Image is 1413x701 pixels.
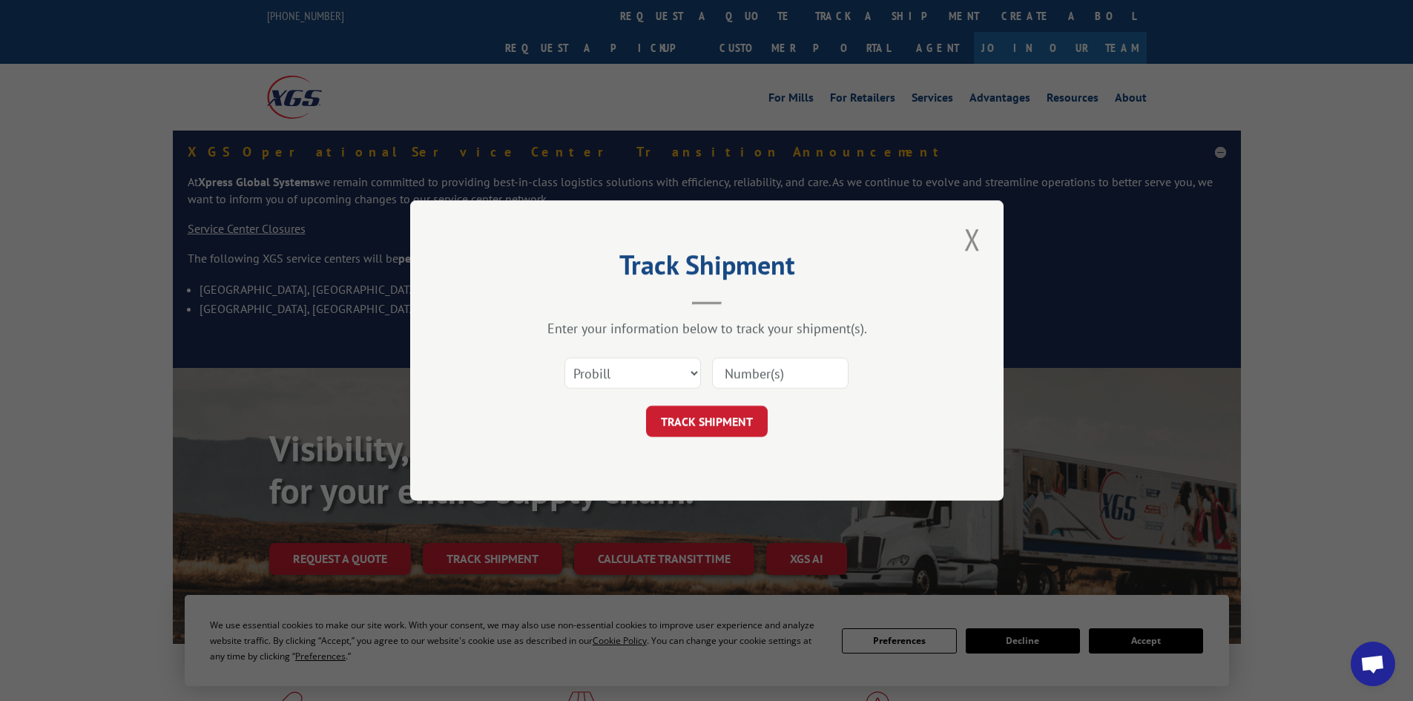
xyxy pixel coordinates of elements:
div: Enter your information below to track your shipment(s). [484,320,929,337]
h2: Track Shipment [484,254,929,283]
input: Number(s) [712,358,849,389]
button: TRACK SHIPMENT [646,406,768,437]
button: Close modal [960,219,985,260]
a: Open chat [1351,642,1395,686]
